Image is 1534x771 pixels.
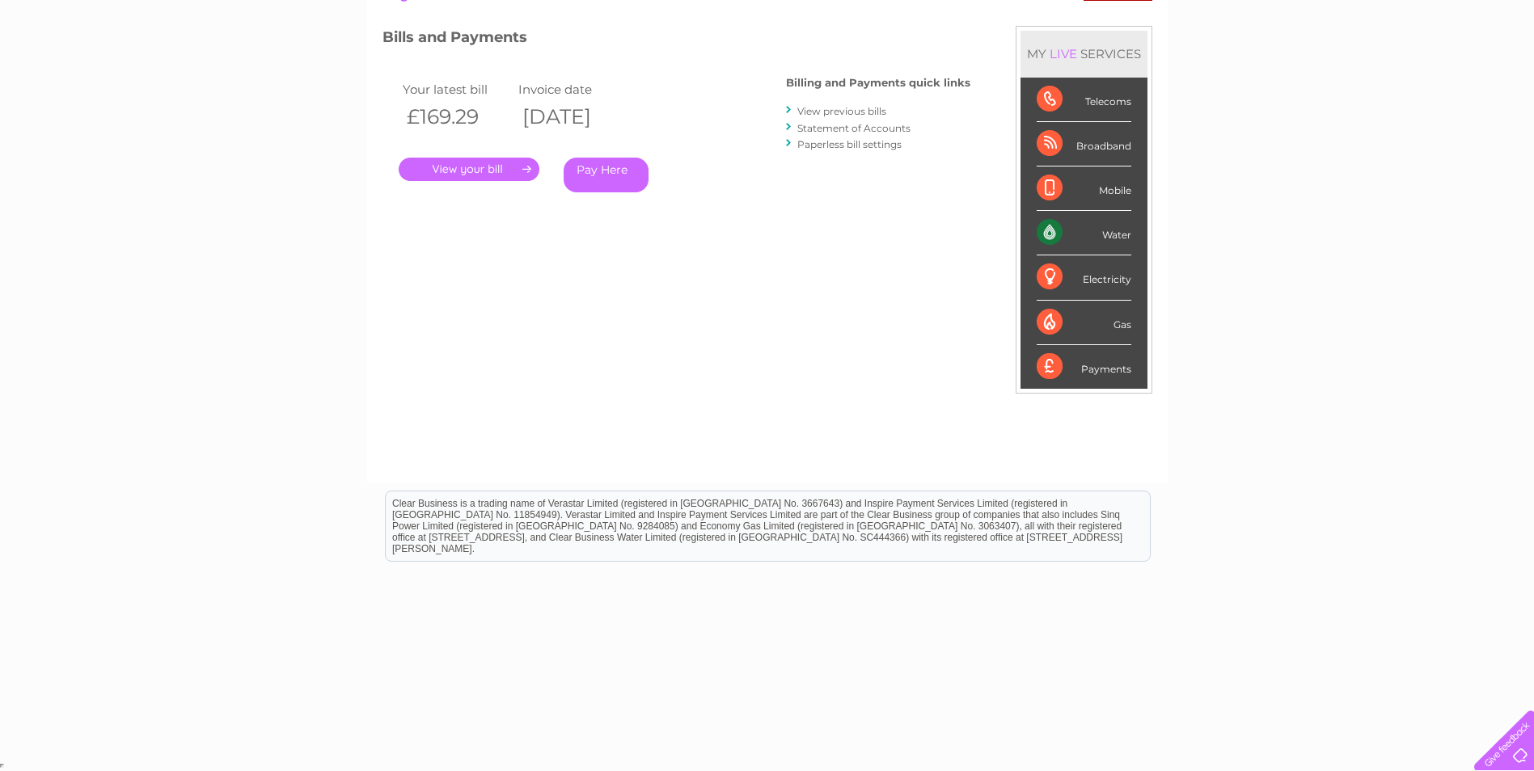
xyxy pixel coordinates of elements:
[1037,211,1131,255] div: Water
[1393,69,1417,81] a: Blog
[1229,8,1341,28] a: 0333 014 3131
[1335,69,1384,81] a: Telecoms
[1037,166,1131,211] div: Mobile
[1037,255,1131,300] div: Electricity
[1481,69,1519,81] a: Log out
[786,77,970,89] h4: Billing and Payments quick links
[1037,301,1131,345] div: Gas
[1021,31,1147,77] div: MY SERVICES
[514,78,631,100] td: Invoice date
[1037,345,1131,389] div: Payments
[797,122,911,134] a: Statement of Accounts
[399,78,515,100] td: Your latest bill
[1249,69,1280,81] a: Water
[1037,122,1131,166] div: Broadband
[399,100,515,133] th: £169.29
[399,158,539,181] a: .
[1037,78,1131,122] div: Telecoms
[797,105,886,117] a: View previous bills
[382,26,970,54] h3: Bills and Payments
[797,138,902,150] a: Paperless bill settings
[386,9,1150,78] div: Clear Business is a trading name of Verastar Limited (registered in [GEOGRAPHIC_DATA] No. 3667643...
[53,42,136,91] img: logo.png
[564,158,649,192] a: Pay Here
[1290,69,1325,81] a: Energy
[1046,46,1080,61] div: LIVE
[1426,69,1466,81] a: Contact
[514,100,631,133] th: [DATE]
